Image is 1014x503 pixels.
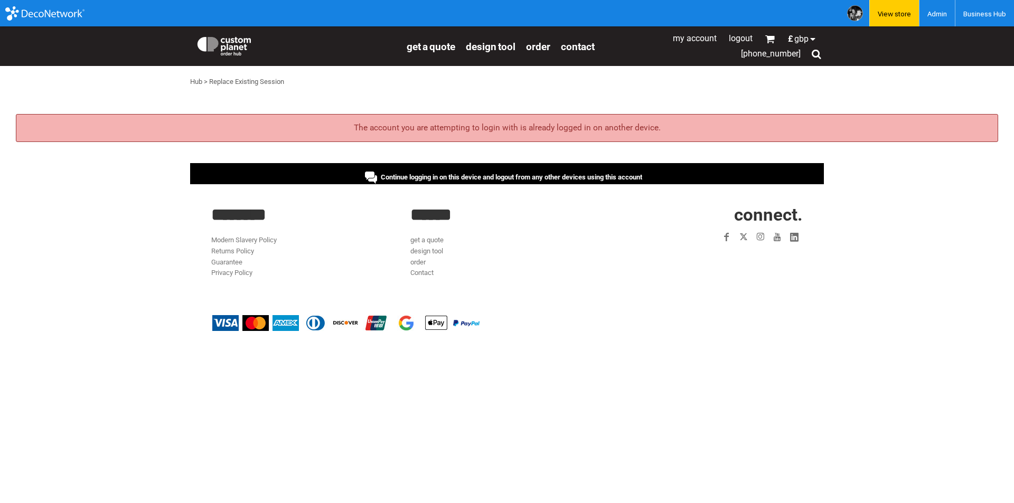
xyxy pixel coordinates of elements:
a: get a quote [410,236,444,244]
span: Contact [561,41,595,53]
a: Contact [561,40,595,52]
span: [PHONE_NUMBER] [741,49,801,59]
img: China UnionPay [363,315,389,331]
img: PayPal [453,320,480,326]
a: Hub [190,78,202,86]
img: Custom Planet [195,34,253,55]
a: My Account [673,33,717,43]
a: Returns Policy [211,247,254,255]
a: order [526,40,550,52]
img: Google Pay [393,315,419,331]
div: > [204,77,208,88]
h2: CONNECT. [610,206,803,223]
a: Modern Slavery Policy [211,236,277,244]
a: Privacy Policy [211,269,252,277]
a: Logout [729,33,753,43]
img: Apple Pay [423,315,449,331]
a: get a quote [407,40,455,52]
a: design tool [410,247,443,255]
iframe: Customer reviews powered by Trustpilot [657,252,803,264]
span: £ [788,35,794,43]
img: Visa [212,315,239,331]
div: The account you are attempting to login with is already logged in on another device. [16,114,998,142]
div: Replace Existing Session [209,77,284,88]
img: Diners Club [303,315,329,331]
span: design tool [466,41,515,53]
a: order [410,258,426,266]
a: Custom Planet [190,29,401,61]
a: Contact [410,269,434,277]
span: Continue logging in on this device and logout from any other devices using this account [381,173,642,181]
a: Guarantee [211,258,242,266]
span: order [526,41,550,53]
img: Mastercard [242,315,269,331]
span: GBP [794,35,809,43]
img: American Express [273,315,299,331]
img: Discover [333,315,359,331]
a: design tool [466,40,515,52]
span: get a quote [407,41,455,53]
